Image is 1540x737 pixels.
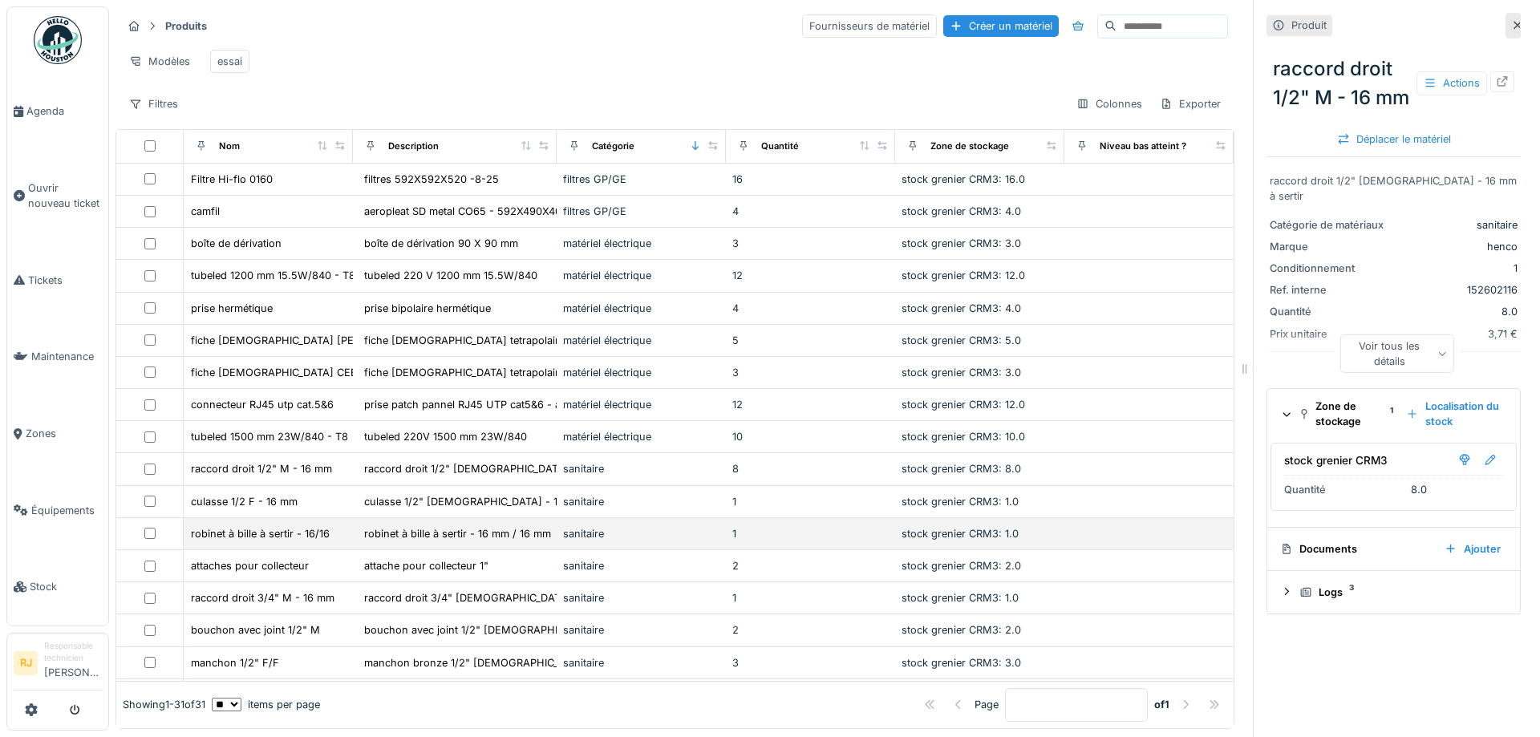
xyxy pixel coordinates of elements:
[191,204,220,219] div: camfil
[7,318,108,395] a: Maintenance
[902,269,1025,281] span: stock grenier CRM3: 12.0
[28,273,102,288] span: Tickets
[44,640,102,686] li: [PERSON_NAME]
[1270,326,1390,342] div: Prix unitaire
[943,15,1059,37] div: Créer un matériel
[191,494,298,509] div: culasse 1/2 F - 16 mm
[364,204,561,219] div: aeropleat SD metal CO65 - 592X490X40
[1411,482,1427,497] div: 8.0
[1396,326,1518,342] div: 3,71 €
[563,204,719,219] div: filtres GP/GE
[7,549,108,626] a: Stock
[732,172,889,187] div: 16
[1154,697,1169,712] strong: of 1
[732,397,889,412] div: 12
[364,429,527,444] div: tubeled 220V 1500 mm 23W/840
[563,655,719,670] div: sanitaire
[902,366,1021,379] span: stock grenier CRM3: 3.0
[1299,585,1501,600] div: Logs
[732,526,889,541] div: 1
[28,180,102,211] span: Ouvrir nouveau ticket
[1270,261,1390,276] div: Conditionnement
[902,173,1025,185] span: stock grenier CRM3: 16.0
[563,622,719,638] div: sanitaire
[732,494,889,509] div: 1
[732,429,889,444] div: 10
[902,431,1025,443] span: stock grenier CRM3: 10.0
[563,526,719,541] div: sanitaire
[902,624,1021,636] span: stock grenier CRM3: 2.0
[732,204,889,219] div: 4
[1396,217,1518,233] div: sanitaire
[1416,71,1487,95] div: Actions
[732,655,889,670] div: 3
[1270,239,1390,254] div: Marque
[563,558,719,573] div: sanitaire
[902,302,1021,314] span: stock grenier CRM3: 4.0
[902,463,1021,475] span: stock grenier CRM3: 8.0
[7,472,108,549] a: Équipements
[7,395,108,472] a: Zones
[34,16,82,64] img: Badge_color-CXgf-gQk.svg
[7,73,108,150] a: Agenda
[364,494,618,509] div: culasse 1/2" [DEMOGRAPHIC_DATA] - 16 mm à serir
[7,150,108,242] a: Ouvrir nouveau ticket
[732,365,889,380] div: 3
[191,461,332,476] div: raccord droit 1/2" M - 16 mm
[123,697,205,712] div: Showing 1 - 31 of 31
[219,140,240,153] div: Nom
[1284,452,1388,468] div: stock grenier CRM3
[1396,282,1518,298] div: 152602116
[191,526,330,541] div: robinet à bille à sertir - 16/16
[30,579,102,594] span: Stock
[563,461,719,476] div: sanitaire
[732,590,889,605] div: 1
[364,655,715,670] div: manchon bronze 1/2" [DEMOGRAPHIC_DATA] / [DEMOGRAPHIC_DATA]
[592,140,634,153] div: Catégorie
[563,268,719,283] div: matériel électrique
[902,334,1021,346] span: stock grenier CRM3: 5.0
[1100,140,1186,153] div: Niveau bas atteint ?
[364,301,491,316] div: prise bipolaire hermétique
[1274,395,1514,432] summary: Zone de stockage1Localisation du stock
[902,496,1019,508] span: stock grenier CRM3: 1.0
[364,365,594,380] div: fiche [DEMOGRAPHIC_DATA] tetrapolaire - 16A
[26,103,102,119] span: Agenda
[1270,217,1390,233] div: Catégorie de matériaux
[1266,48,1521,119] div: raccord droit 1/2" M - 16 mm
[563,494,719,509] div: sanitaire
[902,205,1021,217] span: stock grenier CRM3: 4.0
[191,365,430,380] div: fiche [DEMOGRAPHIC_DATA] CEE III+N+PE - 16A
[364,333,690,348] div: fiche [DEMOGRAPHIC_DATA] tetrapolaire - raccordement à vis - ...
[364,236,518,251] div: boîte de dérivation 90 X 90 mm
[26,426,102,441] span: Zones
[732,268,889,283] div: 12
[732,301,889,316] div: 4
[191,333,488,348] div: fiche [DEMOGRAPHIC_DATA] [PERSON_NAME]+N+PE / 16 A
[732,461,889,476] div: 8
[191,236,282,251] div: boîte de dérivation
[761,140,799,153] div: Quantité
[1396,261,1518,276] div: 1
[975,697,999,712] div: Page
[364,172,499,187] div: filtres 592X592X520 -8-25
[191,301,273,316] div: prise hermétique
[191,172,273,187] div: Filtre Hi-flo 0160
[364,268,537,283] div: tubeled 220 V 1200 mm 15.5W/840
[364,558,488,573] div: attache pour collecteur 1"
[1396,304,1518,319] div: 8.0
[902,237,1021,249] span: stock grenier CRM3: 3.0
[902,399,1025,411] span: stock grenier CRM3: 12.0
[1270,304,1390,319] div: Quantité
[1331,128,1457,150] div: Déplacer le matériel
[1270,173,1518,204] div: raccord droit 1/2" [DEMOGRAPHIC_DATA] - 16 mm à sertir
[122,92,185,115] div: Filtres
[1396,239,1518,254] div: henco
[1270,282,1390,298] div: Ref. interne
[159,18,213,34] strong: Produits
[563,236,719,251] div: matériel électrique
[31,349,102,364] span: Maintenance
[1299,399,1393,429] div: Zone de stockage
[191,558,309,573] div: attaches pour collecteur
[902,657,1021,669] span: stock grenier CRM3: 3.0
